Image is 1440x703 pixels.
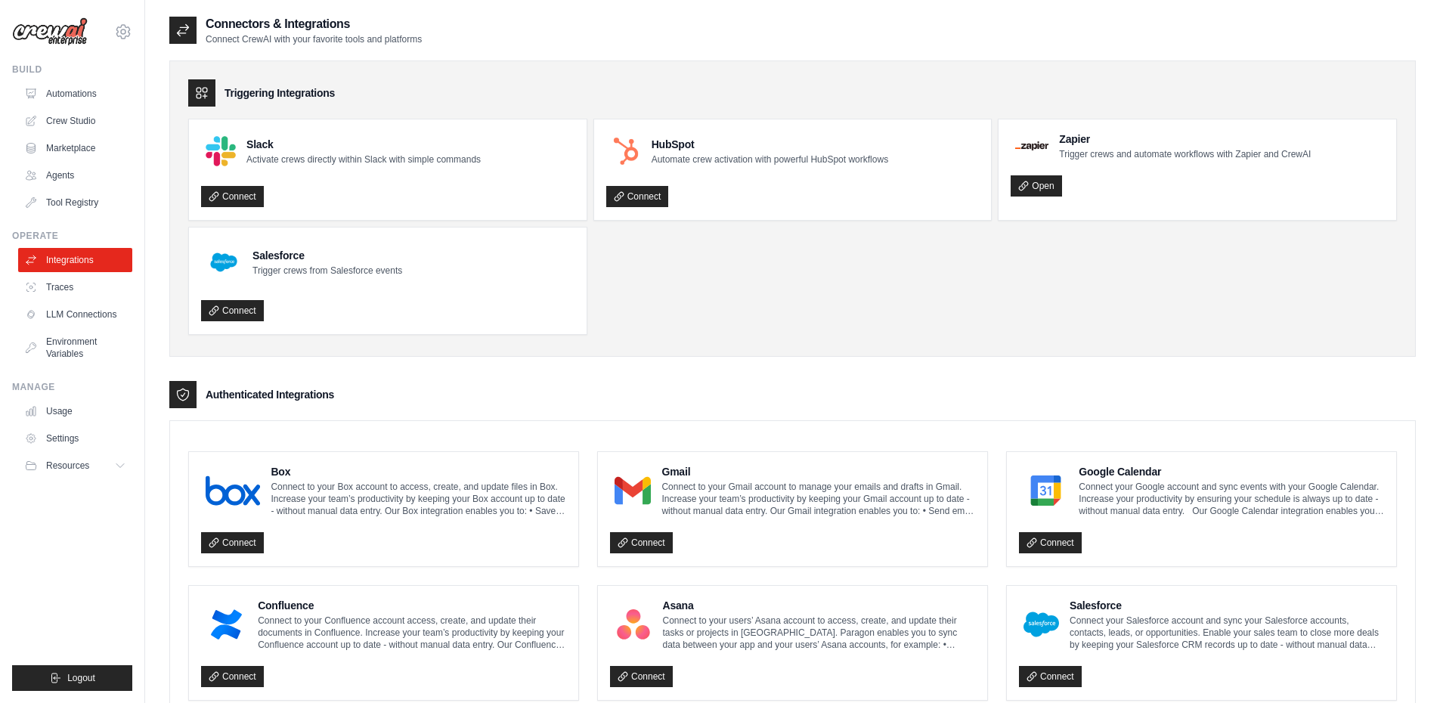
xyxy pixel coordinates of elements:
a: Connect [201,300,264,321]
h3: Triggering Integrations [225,85,335,101]
img: Logo [12,17,88,46]
a: Settings [18,426,132,451]
a: LLM Connections [18,302,132,327]
a: Connect [606,186,669,207]
a: Connect [201,666,264,687]
h4: Box [271,464,566,479]
p: Trigger crews from Salesforce events [252,265,402,277]
img: HubSpot Logo [611,136,641,166]
a: Open [1011,175,1061,197]
a: Usage [18,399,132,423]
h2: Connectors & Integrations [206,15,422,33]
p: Connect to your Box account to access, create, and update files in Box. Increase your team’s prod... [271,481,566,517]
a: Environment Variables [18,330,132,366]
button: Resources [18,454,132,478]
h4: Salesforce [252,248,402,263]
p: Connect to your users’ Asana account to access, create, and update their tasks or projects in [GE... [663,615,975,651]
img: Gmail Logo [615,475,651,506]
button: Logout [12,665,132,691]
img: Zapier Logo [1015,141,1048,150]
p: Connect to your Confluence account access, create, and update their documents in Confluence. Incr... [258,615,566,651]
img: Google Calendar Logo [1023,475,1068,506]
p: Trigger crews and automate workflows with Zapier and CrewAI [1059,148,1311,160]
p: Automate crew activation with powerful HubSpot workflows [652,153,888,166]
h4: HubSpot [652,137,888,152]
a: Connect [610,532,673,553]
p: Connect CrewAI with your favorite tools and platforms [206,33,422,45]
a: Connect [201,532,264,553]
span: Logout [67,672,95,684]
a: Connect [610,666,673,687]
p: Activate crews directly within Slack with simple commands [246,153,481,166]
span: Resources [46,460,89,472]
h4: Confluence [258,598,566,613]
div: Build [12,63,132,76]
p: Connect to your Gmail account to manage your emails and drafts in Gmail. Increase your team’s pro... [661,481,975,517]
a: Automations [18,82,132,106]
div: Manage [12,381,132,393]
a: Marketplace [18,136,132,160]
h4: Zapier [1059,132,1311,147]
h3: Authenticated Integrations [206,387,334,402]
a: Connect [1019,532,1082,553]
a: Agents [18,163,132,187]
h4: Gmail [661,464,975,479]
a: Connect [201,186,264,207]
img: Salesforce Logo [1023,609,1059,640]
a: Traces [18,275,132,299]
img: Box Logo [206,475,260,506]
a: Connect [1019,666,1082,687]
h4: Asana [663,598,975,613]
div: Operate [12,230,132,242]
h4: Salesforce [1070,598,1384,613]
img: Slack Logo [206,136,236,166]
img: Confluence Logo [206,609,247,640]
img: Asana Logo [615,609,652,640]
p: Connect your Salesforce account and sync your Salesforce accounts, contacts, leads, or opportunit... [1070,615,1384,651]
a: Integrations [18,248,132,272]
h4: Slack [246,137,481,152]
p: Connect your Google account and sync events with your Google Calendar. Increase your productivity... [1079,481,1384,517]
a: Crew Studio [18,109,132,133]
img: Salesforce Logo [206,244,242,280]
h4: Google Calendar [1079,464,1384,479]
a: Tool Registry [18,190,132,215]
